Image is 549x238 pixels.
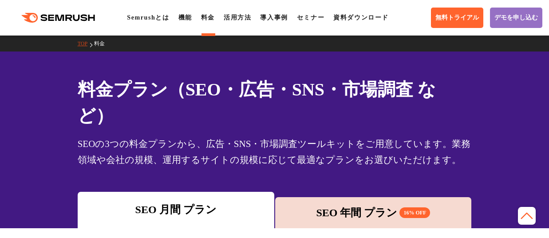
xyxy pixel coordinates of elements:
[82,202,270,218] div: SEO 月間 プラン
[127,14,169,21] a: Semrushとは
[431,8,483,28] a: 無料トライアル
[78,136,472,168] div: SEOの3つの料金プランから、広告・SNS・市場調査ツールキットをご用意しています。業務領域や会社の規模、運用するサイトの規模に応じて最適なプランをお選びいただけます。
[494,14,538,22] span: デモを申し込む
[333,14,389,21] a: 資料ダウンロード
[399,207,430,218] span: 16% OFF
[78,76,472,129] h1: 料金プラン（SEO・広告・SNS・市場調査 など）
[297,14,324,21] a: セミナー
[280,205,467,221] div: SEO 年間 プラン
[470,203,539,228] iframe: Help widget launcher
[94,40,111,47] a: 料金
[260,14,288,21] a: 導入事例
[201,14,215,21] a: 料金
[178,14,192,21] a: 機能
[490,8,542,28] a: デモを申し込む
[224,14,251,21] a: 活用方法
[78,40,94,47] a: TOP
[435,14,479,22] span: 無料トライアル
